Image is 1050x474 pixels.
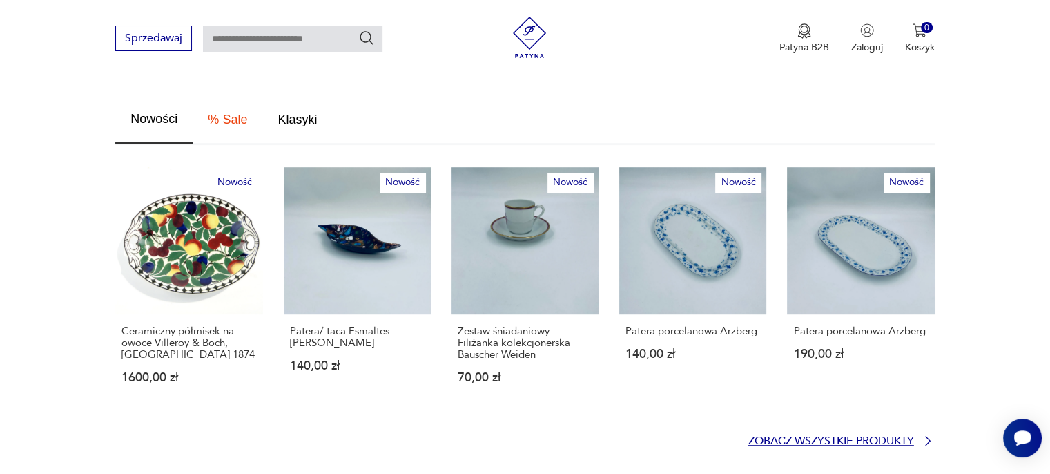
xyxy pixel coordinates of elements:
[121,325,256,361] p: Ceramiczny półmisek na owoce Villeroy & Boch, [GEOGRAPHIC_DATA] 1874
[358,30,375,46] button: Szukaj
[290,360,425,372] p: 140,00 zł
[851,41,883,54] p: Zaloguj
[458,325,592,361] p: Zestaw śniadaniowy Filiżanka kolekcjonerska Bauscher Weiden
[284,167,431,410] a: NowośćPatera/ taca Esmaltes J AmorosPatera/ taca Esmaltes [PERSON_NAME]140,00 zł
[130,113,177,125] span: Nowości
[290,325,425,349] p: Patera/ taca Esmaltes [PERSON_NAME]
[860,23,874,37] img: Ikonka użytkownika
[121,372,256,383] p: 1600,00 zł
[625,325,760,337] p: Patera porcelanowa Arzberg
[793,348,928,360] p: 190,00 zł
[115,167,262,410] a: NowośćCeramiczny półmisek na owoce Villeroy & Boch, Drezno 1874Ceramiczny półmisek na owoce Ville...
[787,167,934,410] a: NowośćPatera porcelanowa ArzbergPatera porcelanowa Arzberg190,00 zł
[509,17,550,58] img: Patyna - sklep z meblami i dekoracjami vintage
[619,167,766,410] a: NowośćPatera porcelanowa ArzbergPatera porcelanowa Arzberg140,00 zł
[905,23,935,54] button: 0Koszyk
[278,113,317,126] span: Klasyki
[115,26,192,51] button: Sprzedawaj
[905,41,935,54] p: Koszyk
[748,434,935,448] a: Zobacz wszystkie produkty
[208,113,247,126] span: % Sale
[748,437,914,446] p: Zobacz wszystkie produkty
[913,23,926,37] img: Ikona koszyka
[793,325,928,337] p: Patera porcelanowa Arzberg
[921,22,933,34] div: 0
[625,348,760,360] p: 140,00 zł
[1003,419,1042,457] iframe: Smartsupp widget button
[851,23,883,54] button: Zaloguj
[779,23,829,54] button: Patyna B2B
[797,23,811,39] img: Ikona medalu
[458,372,592,383] p: 70,00 zł
[451,167,599,410] a: NowośćZestaw śniadaniowy Filiżanka kolekcjonerska Bauscher WeidenZestaw śniadaniowy Filiżanka kol...
[115,35,192,44] a: Sprzedawaj
[779,41,829,54] p: Patyna B2B
[779,23,829,54] a: Ikona medaluPatyna B2B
